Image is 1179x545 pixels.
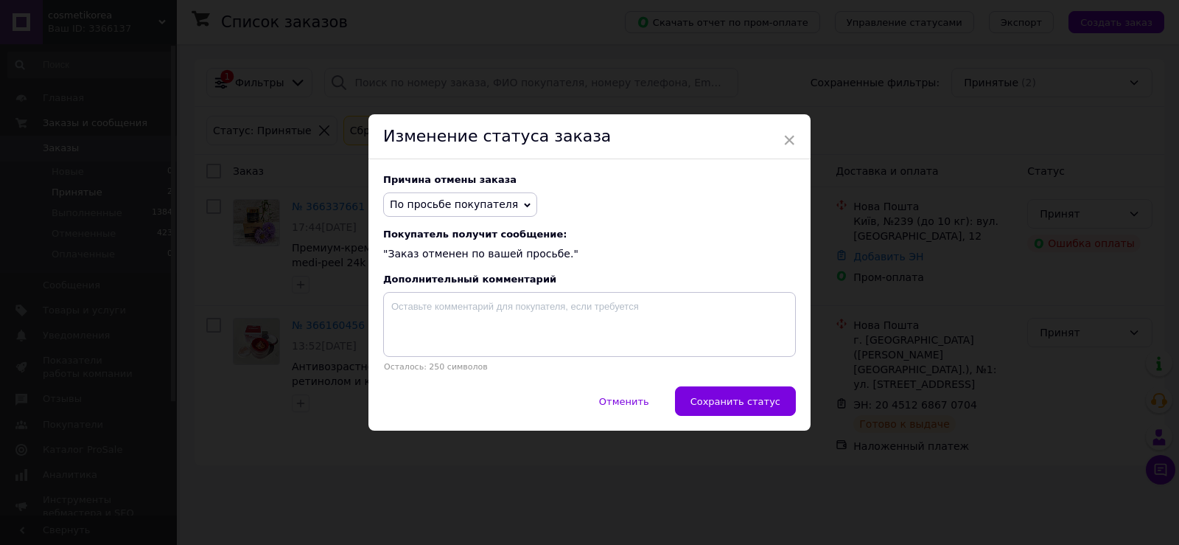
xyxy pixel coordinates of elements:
[368,114,811,159] div: Изменение статуса заказа
[390,198,518,210] span: По просьбе покупателя
[383,229,796,262] div: "Заказ отменен по вашей просьбе."
[383,274,796,285] div: Дополнительный комментарий
[383,362,796,372] p: Осталось: 250 символов
[383,174,796,185] div: Причина отмены заказа
[690,396,780,407] span: Сохранить статус
[584,386,665,416] button: Отменить
[599,396,649,407] span: Отменить
[383,229,796,240] span: Покупатель получит сообщение:
[675,386,796,416] button: Сохранить статус
[783,128,796,153] span: ×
